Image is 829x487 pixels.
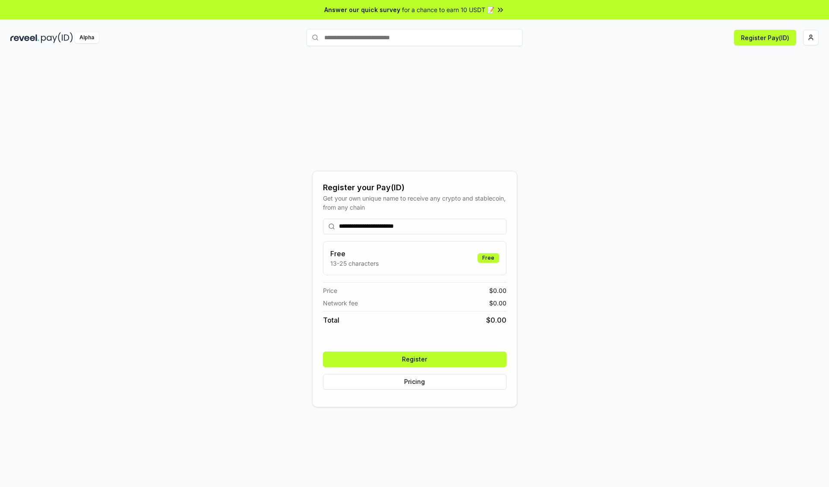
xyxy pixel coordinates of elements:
[75,32,99,43] div: Alpha
[489,286,506,295] span: $ 0.00
[402,5,494,14] span: for a chance to earn 10 USDT 📝
[489,298,506,308] span: $ 0.00
[323,352,506,367] button: Register
[323,182,506,194] div: Register your Pay(ID)
[324,5,400,14] span: Answer our quick survey
[478,253,499,263] div: Free
[323,194,506,212] div: Get your own unique name to receive any crypto and stablecoin, from any chain
[10,32,39,43] img: reveel_dark
[41,32,73,43] img: pay_id
[330,259,379,268] p: 13-25 characters
[734,30,796,45] button: Register Pay(ID)
[323,298,358,308] span: Network fee
[323,315,339,325] span: Total
[323,286,337,295] span: Price
[330,248,379,259] h3: Free
[323,374,506,390] button: Pricing
[486,315,506,325] span: $ 0.00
